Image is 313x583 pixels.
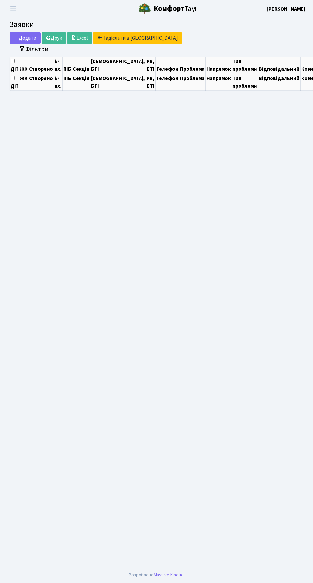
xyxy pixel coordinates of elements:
[258,57,301,74] th: Відповідальний
[63,74,72,90] th: ПІБ
[28,74,54,90] th: Створено
[146,74,156,90] th: Кв, БТІ
[19,57,28,74] th: ЖК
[5,4,21,14] button: Переключити навігацію
[54,74,63,90] th: № вх.
[129,571,184,579] div: Розроблено .
[179,74,206,90] th: Проблема
[90,74,146,90] th: [DEMOGRAPHIC_DATA], БТІ
[179,57,206,74] th: Проблема
[138,3,151,15] img: logo.png
[93,32,182,44] a: Надіслати в [GEOGRAPHIC_DATA]
[28,57,54,74] th: Створено
[72,74,90,90] th: Секція
[156,74,179,90] th: Телефон
[267,5,305,13] a: [PERSON_NAME]
[90,57,146,74] th: [DEMOGRAPHIC_DATA], БТІ
[206,57,232,74] th: Напрямок
[15,44,53,54] button: Переключити фільтри
[10,57,19,74] th: Дії
[232,57,258,74] th: Тип проблеми
[146,57,156,74] th: Кв, БТІ
[232,74,258,90] th: Тип проблеми
[267,5,305,12] b: [PERSON_NAME]
[19,74,28,90] th: ЖК
[154,571,183,578] a: Massive Kinetic
[67,32,92,44] a: Excel
[42,32,66,44] a: Друк
[258,74,301,90] th: Відповідальний
[156,57,179,74] th: Телефон
[54,57,63,74] th: № вх.
[14,35,36,42] span: Додати
[10,32,41,44] a: Додати
[63,57,72,74] th: ПІБ
[10,74,19,90] th: Дії
[154,4,199,14] span: Таун
[206,74,232,90] th: Напрямок
[72,57,90,74] th: Секція
[154,4,184,14] b: Комфорт
[10,19,34,30] span: Заявки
